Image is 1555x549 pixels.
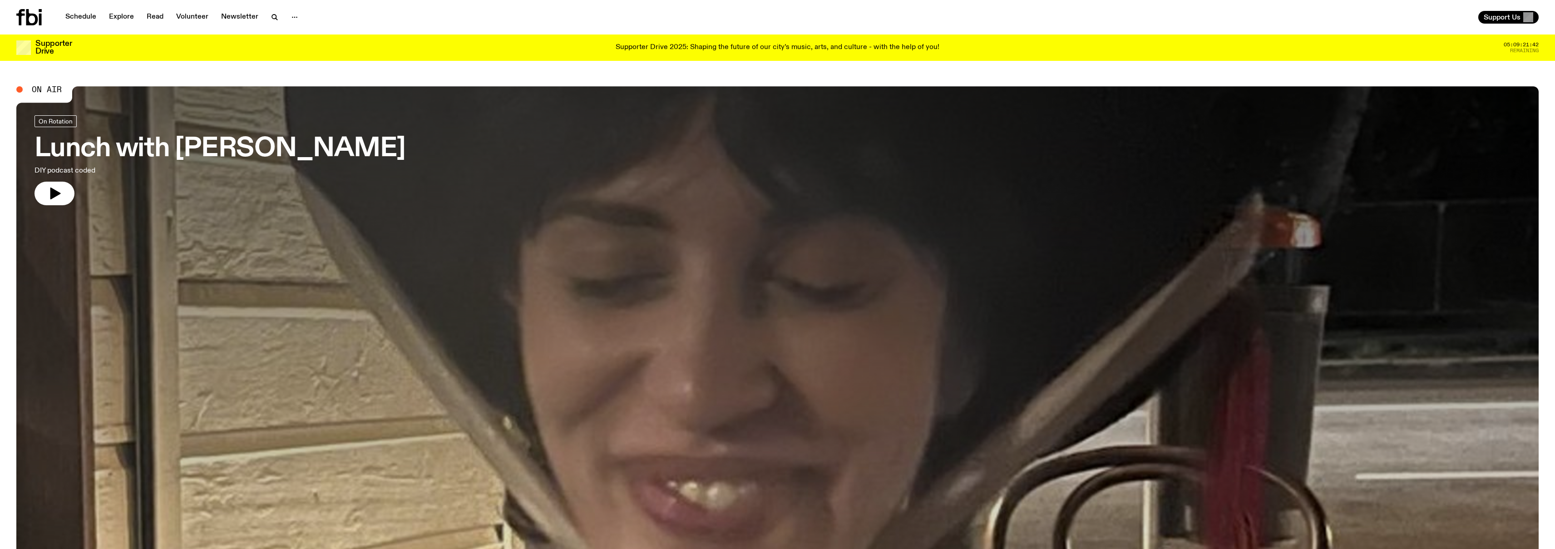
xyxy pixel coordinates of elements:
a: Read [141,11,169,24]
a: Volunteer [171,11,214,24]
p: Supporter Drive 2025: Shaping the future of our city’s music, arts, and culture - with the help o... [616,44,939,52]
h3: Lunch with [PERSON_NAME] [35,136,405,162]
p: DIY podcast coded [35,165,267,176]
span: Remaining [1510,48,1539,53]
span: On Air [32,85,62,94]
a: On Rotation [35,115,77,127]
a: Schedule [60,11,102,24]
span: Support Us [1484,13,1520,21]
a: Explore [104,11,139,24]
span: On Rotation [39,118,73,124]
a: Newsletter [216,11,264,24]
h3: Supporter Drive [35,40,72,55]
span: 05:09:21:42 [1504,42,1539,47]
a: Lunch with [PERSON_NAME]DIY podcast coded [35,115,405,205]
button: Support Us [1478,11,1539,24]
